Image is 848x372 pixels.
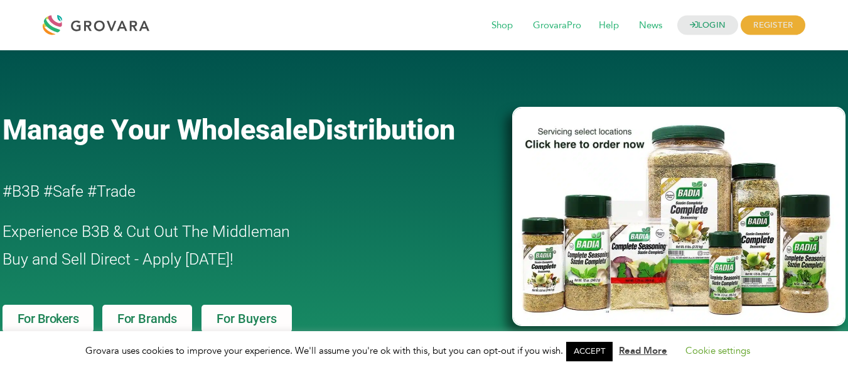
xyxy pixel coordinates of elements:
[566,342,613,361] a: ACCEPT
[590,19,628,33] a: Help
[590,14,628,38] span: Help
[741,16,805,35] span: REGISTER
[3,113,492,146] a: Manage Your WholesaleDistribution
[308,113,455,146] span: Distribution
[685,344,750,357] a: Cookie settings
[524,14,590,38] span: GrovaraPro
[630,19,671,33] a: News
[3,113,308,146] span: Manage Your Wholesale
[3,250,233,268] span: Buy and Sell Direct - Apply [DATE]!
[630,14,671,38] span: News
[18,312,79,325] span: For Brokers
[85,344,763,357] span: Grovara uses cookies to improve your experience. We'll assume you're ok with this, but you can op...
[102,305,192,332] a: For Brands
[3,305,94,332] a: For Brokers
[117,312,177,325] span: For Brands
[3,222,290,241] span: Experience B3B & Cut Out The Middleman
[217,312,277,325] span: For Buyers
[483,14,522,38] span: Shop
[619,344,667,357] a: Read More
[677,16,739,35] a: LOGIN
[3,178,441,205] h2: #B3B #Safe #Trade
[524,19,590,33] a: GrovaraPro
[483,19,522,33] a: Shop
[201,305,292,332] a: For Buyers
